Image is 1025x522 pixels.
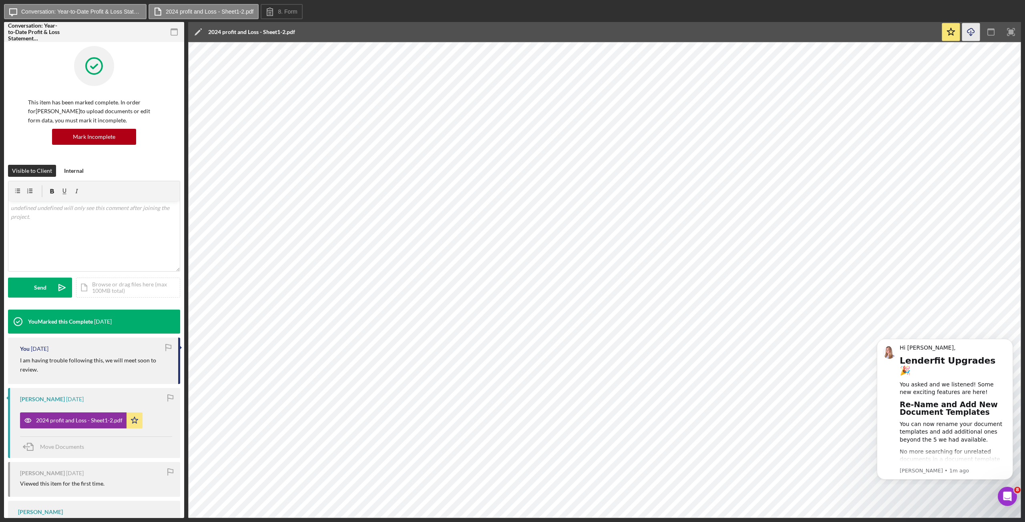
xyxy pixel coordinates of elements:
[278,8,297,15] label: 8. Form
[20,470,65,476] div: [PERSON_NAME]
[66,396,84,402] time: 2025-07-21 17:19
[998,487,1017,506] iframe: Intercom live chat
[20,356,170,374] p: I am having trouble following this, we will meet soon to review.
[20,412,143,428] button: 2024 profit and Loss - Sheet1-2.pdf
[35,116,142,156] div: No more searching for unrelated documents in a document template called "Document"! You can now a...
[208,29,295,35] div: 2024 profit and Loss - Sheet1-2.pdf
[865,332,1025,484] iframe: Intercom notifications message
[34,278,46,298] div: Send
[20,480,105,487] div: Viewed this item for the first time.
[52,129,136,145] button: Mark Incomplete
[66,470,84,476] time: 2025-07-20 21:51
[35,136,142,143] p: Message from Allison, sent 1m ago
[8,165,56,177] button: Visible to Client
[31,346,48,352] time: 2025-08-13 18:35
[73,129,115,145] div: Mark Incomplete
[28,98,160,125] p: This item has been marked complete. In order for [PERSON_NAME] to upload documents or edit form d...
[36,417,123,424] div: 2024 profit and Loss - Sheet1-2.pdf
[166,8,253,15] label: 2024 profit and Loss - Sheet1-2.pdf
[20,346,30,352] div: You
[94,318,112,325] time: 2025-08-18 19:45
[28,318,93,325] div: You Marked this Complete
[64,165,84,177] div: Internal
[8,22,64,42] div: Conversation: Year-to-Date Profit & Loss Statement ([PERSON_NAME])
[20,396,65,402] div: [PERSON_NAME]
[12,165,52,177] div: Visible to Client
[21,8,141,15] label: Conversation: Year-to-Date Profit & Loss Statement ([PERSON_NAME])
[149,4,259,19] button: 2024 profit and Loss - Sheet1-2.pdf
[40,443,84,450] span: Move Documents
[18,509,63,515] div: [PERSON_NAME]
[4,4,147,19] button: Conversation: Year-to-Date Profit & Loss Statement ([PERSON_NAME])
[60,165,88,177] button: Internal
[261,4,302,19] button: 8. Form
[20,437,92,457] button: Move Documents
[1014,487,1021,493] span: 8
[8,278,72,298] button: Send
